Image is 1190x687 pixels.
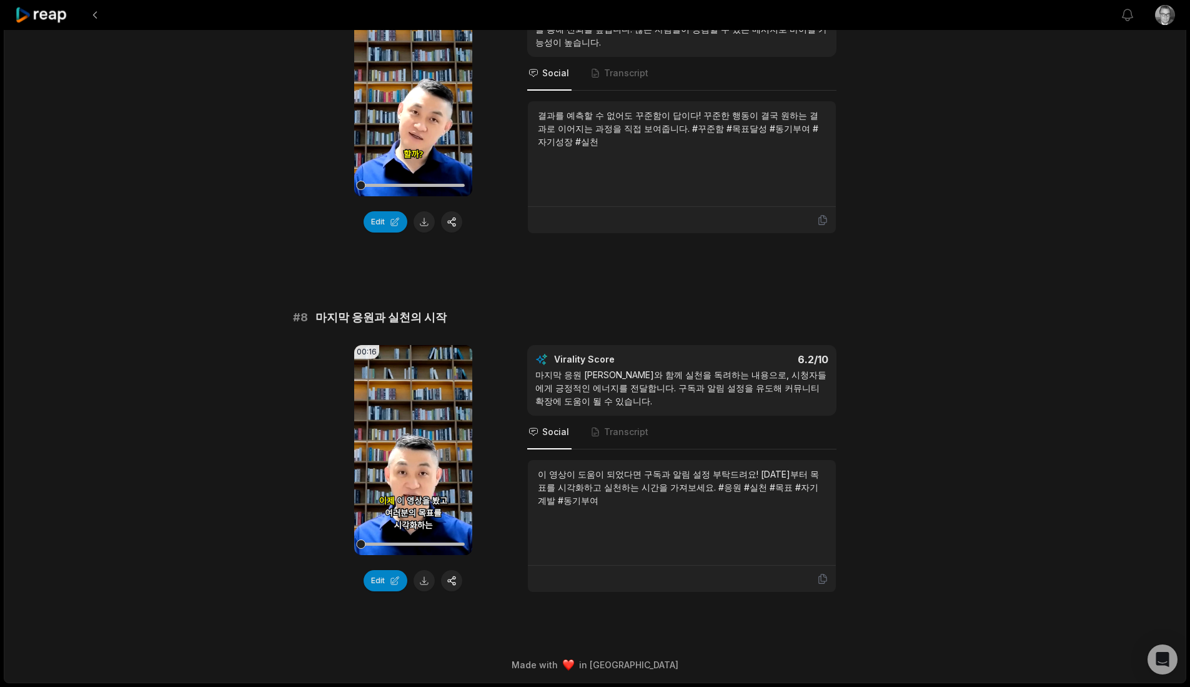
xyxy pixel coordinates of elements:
[542,67,569,79] span: Social
[527,416,836,449] nav: Tabs
[538,468,826,507] div: 이 영상이 도움이 되었다면 구독과 알림 설정 부탁드려요! [DATE]부터 목표를 시각화하고 실천하는 시간을 가져보세요. #응원 #실천 #목표 #자기계발 #동기부여
[535,368,828,408] div: 마지막 응원 [PERSON_NAME]와 함께 실천을 독려하는 내용으로, 시청자들에게 긍정적인 에너지를 전달합니다. 구독과 알림 설정을 유도해 커뮤니티 확장에 도움이 될 수 있...
[538,109,826,148] div: 결과를 예측할 수 없어도 꾸준함이 답이다! 꾸준한 행동이 결국 원하는 결과로 이어지는 과정을 직접 보여줍니다. #꾸준함 #목표달성 #동기부여 #자기성장 #실천
[364,211,407,233] button: Edit
[542,426,569,438] span: Social
[293,309,308,326] span: # 8
[1148,644,1178,674] div: Open Intercom Messenger
[16,658,1174,671] div: Made with in [GEOGRAPHIC_DATA]
[604,426,648,438] span: Transcript
[364,570,407,591] button: Edit
[527,57,836,91] nav: Tabs
[354,345,472,555] video: Your browser does not support mp4 format.
[554,353,688,366] div: Virality Score
[315,309,447,326] span: 마지막 응원과 실천의 시작
[563,659,574,671] img: heart emoji
[694,353,828,366] div: 6.2 /10
[604,67,648,79] span: Transcript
